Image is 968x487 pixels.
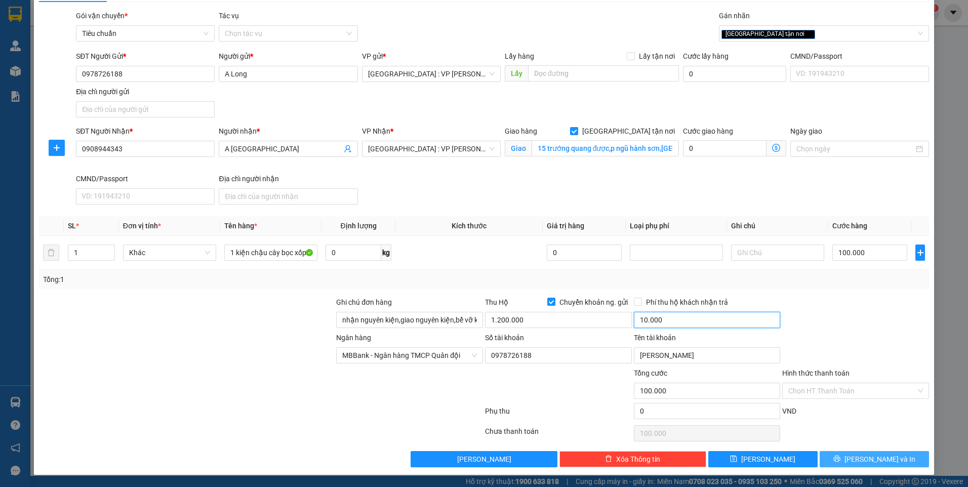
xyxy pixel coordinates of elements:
[129,245,210,260] span: Khác
[362,51,501,62] div: VP gửi
[634,334,676,342] label: Tên tài khoản
[806,31,811,36] span: close
[76,86,215,97] div: Địa chỉ người gửi
[68,222,76,230] span: SL
[219,126,357,137] div: Người nhận
[559,451,706,467] button: deleteXóa Thông tin
[547,245,622,261] input: 0
[76,126,215,137] div: SĐT Người Nhận
[555,297,632,308] span: Chuyển khoản ng. gửi
[336,298,392,306] label: Ghi chú đơn hàng
[741,454,795,465] span: [PERSON_NAME]
[782,369,850,377] label: Hình thức thanh toán
[484,426,633,443] div: Chưa thanh toán
[833,455,840,463] span: printer
[605,455,612,463] span: delete
[344,145,352,153] span: user-add
[219,12,239,20] label: Tác vụ
[58,39,231,78] span: [PHONE_NUMBER] (7h - 21h)
[368,141,495,156] span: Đà Nẵng : VP Thanh Khê
[23,28,218,36] strong: (Công Ty TNHH Chuyển Phát Nhanh Bảo An - MST: 0109597835)
[505,127,537,135] span: Giao hàng
[457,454,511,465] span: [PERSON_NAME]
[362,127,390,135] span: VP Nhận
[368,66,495,82] span: Hà Nội : VP Hoàng Mai
[49,144,64,152] span: plus
[578,126,679,137] span: [GEOGRAPHIC_DATA] tận nơi
[916,249,924,257] span: plus
[708,451,818,467] button: save[PERSON_NAME]
[796,143,914,154] input: Ngày giao
[82,26,209,41] span: Tiêu chuẩn
[505,52,534,60] span: Lấy hàng
[721,30,815,39] span: [GEOGRAPHIC_DATA] tận nơi
[719,12,750,20] label: Gán nhãn
[76,173,215,184] div: CMND/Passport
[76,101,215,117] input: Địa chỉ của người gửi
[49,140,65,156] button: plus
[528,65,679,82] input: Dọc đường
[342,348,477,363] span: MBBank - Ngân hàng TMCP Quân đội
[452,222,487,230] span: Kích thước
[832,222,867,230] span: Cước hàng
[634,369,667,377] span: Tổng cước
[219,173,357,184] div: Địa chỉ người nhận
[485,298,508,306] span: Thu Hộ
[626,216,727,236] th: Loại phụ phí
[844,454,915,465] span: [PERSON_NAME] và In
[485,334,524,342] label: Số tài khoản
[820,451,929,467] button: printer[PERSON_NAME] và In
[381,245,391,261] span: kg
[683,140,767,156] input: Cước giao hàng
[12,39,231,78] span: CSKH:
[683,52,729,60] label: Cước lấy hàng
[219,188,357,205] input: Địa chỉ của người nhận
[731,245,824,261] input: Ghi Chú
[790,51,929,62] div: CMND/Passport
[336,312,483,328] input: Ghi chú đơn hàng
[727,216,828,236] th: Ghi chú
[336,334,371,342] label: Ngân hàng
[43,245,59,261] button: delete
[532,140,679,156] input: Giao tận nơi
[505,140,532,156] span: Giao
[123,222,161,230] span: Đơn vị tính
[790,127,822,135] label: Ngày giao
[635,51,679,62] span: Lấy tận nơi
[782,407,796,415] span: VND
[683,66,786,82] input: Cước lấy hàng
[485,347,632,363] input: Số tài khoản
[224,245,317,261] input: VD: Bàn, Ghế
[915,245,925,261] button: plus
[76,51,215,62] div: SĐT Người Gửi
[616,454,660,465] span: Xóa Thông tin
[484,405,633,423] div: Phụ thu
[683,127,733,135] label: Cước giao hàng
[772,144,780,152] span: dollar-circle
[76,12,128,20] span: Gói vận chuyển
[547,222,584,230] span: Giá trị hàng
[411,451,557,467] button: [PERSON_NAME]
[219,51,357,62] div: Người gửi
[25,15,215,26] strong: BIÊN NHẬN VẬN CHUYỂN BẢO AN EXPRESS
[341,222,377,230] span: Định lượng
[642,297,732,308] span: Phí thu hộ khách nhận trả
[634,347,781,363] input: Tên tài khoản
[43,274,374,285] div: Tổng: 1
[224,222,257,230] span: Tên hàng
[505,65,528,82] span: Lấy
[730,455,737,463] span: save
